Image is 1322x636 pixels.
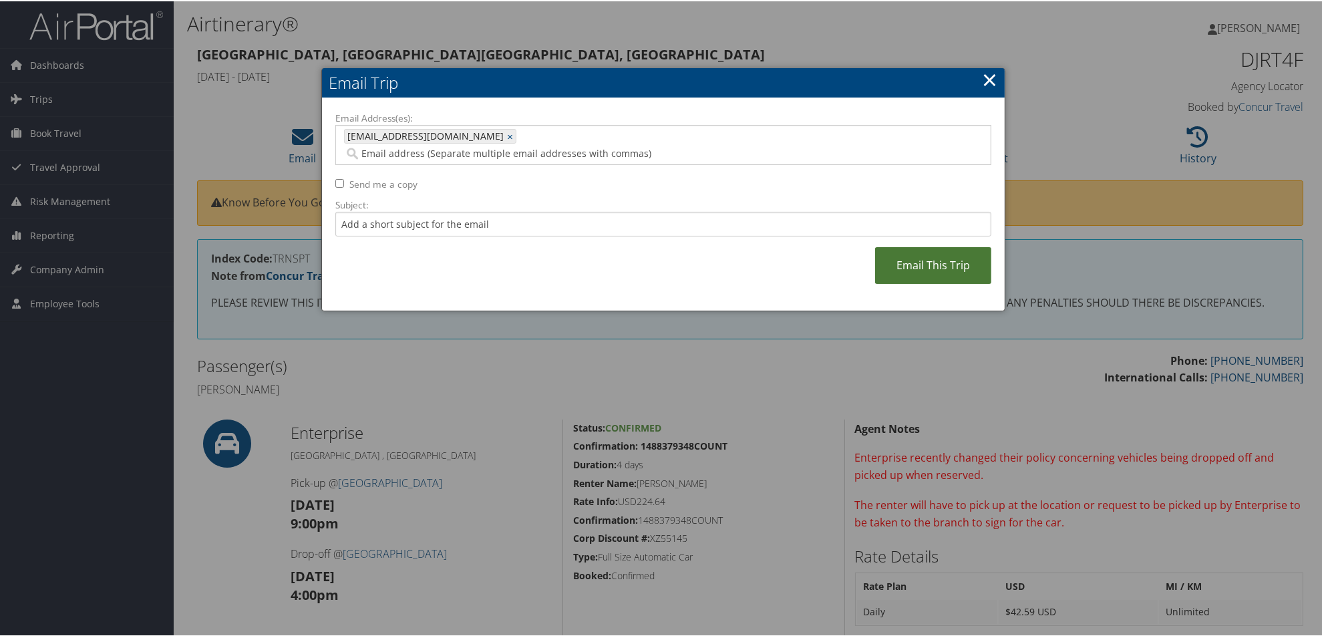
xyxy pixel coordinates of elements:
a: × [507,128,516,142]
h2: Email Trip [322,67,1005,96]
label: Send me a copy [349,176,418,190]
label: Subject: [335,197,991,210]
label: Email Address(es): [335,110,991,124]
a: Email This Trip [875,246,991,283]
input: Add a short subject for the email [335,210,991,235]
span: [EMAIL_ADDRESS][DOMAIN_NAME] [345,128,504,142]
input: Email address (Separate multiple email addresses with commas) [344,146,863,159]
a: × [982,65,997,92]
